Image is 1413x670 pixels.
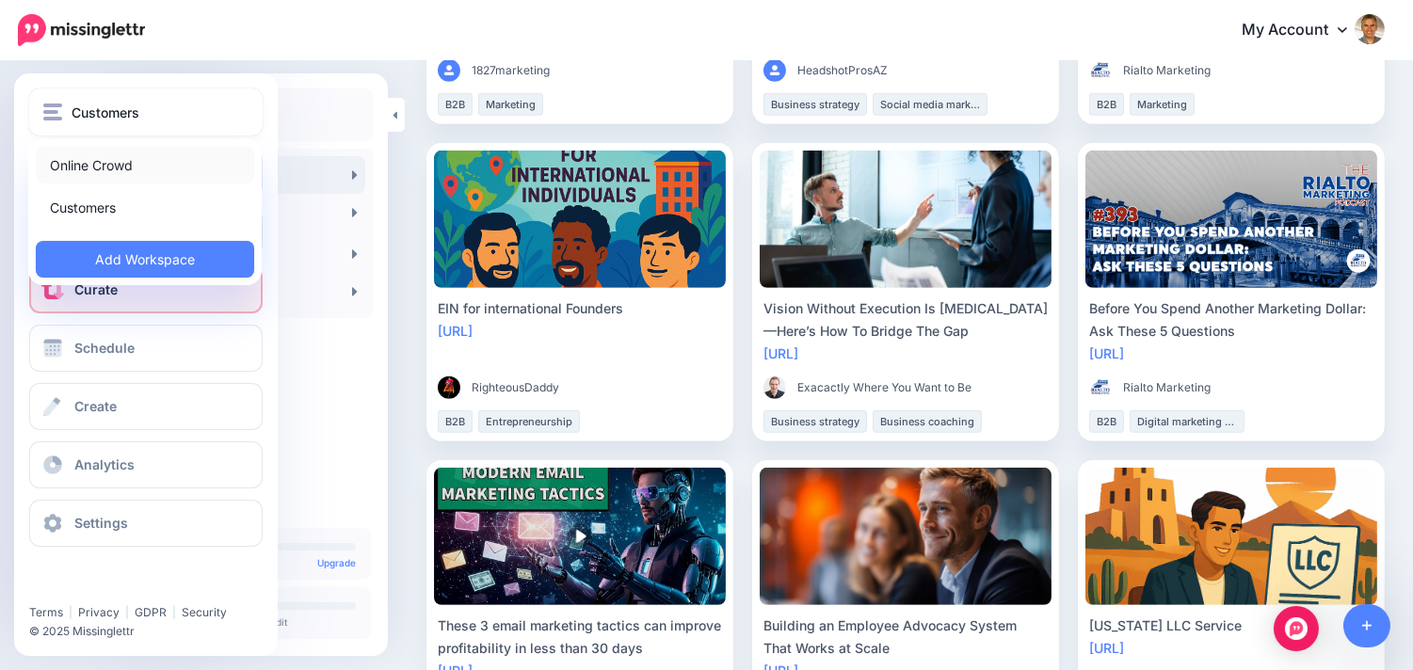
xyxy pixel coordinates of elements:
[1123,378,1211,397] span: Rialto Marketing
[69,605,72,619] span: |
[1223,8,1385,54] a: My Account
[36,147,254,183] a: Online Crowd
[74,340,135,356] span: Schedule
[763,59,786,82] img: user_default_image.png
[74,515,128,531] span: Settings
[1089,614,1373,637] div: [US_STATE] LLC Service
[1089,59,1112,82] img: 74400927_2541562552624184_6518002996444397568_n-bsa92563_thumb.png
[478,410,580,433] li: Entrepreneurship
[18,14,145,46] img: Missinglettr
[873,93,987,116] li: Social media marketing
[29,578,172,597] iframe: Twitter Follow Button
[1274,606,1319,651] div: Open Intercom Messenger
[763,614,1048,660] div: Building an Employee Advocacy System That Works at Scale
[438,410,473,433] li: B2B
[36,189,254,226] a: Customers
[438,297,722,320] div: EIN for international Founders
[438,323,473,339] a: [URL]
[1089,410,1124,433] li: B2B
[29,383,263,430] a: Create
[74,398,117,414] span: Create
[478,93,543,116] li: Marketing
[873,410,982,433] li: Business coaching
[472,61,550,80] span: 1827marketing
[763,345,798,361] a: [URL]
[29,622,274,641] li: © 2025 Missinglettr
[74,281,118,297] span: Curate
[567,523,593,550] img: play-circle-overlay.png
[29,88,263,136] button: Customers
[43,104,62,120] img: menu.png
[763,410,867,433] li: Business strategy
[472,378,559,397] span: RighteousDaddy
[74,456,135,472] span: Analytics
[438,59,460,82] img: user_default_image.png
[1130,93,1195,116] li: Marketing
[29,605,63,619] a: Terms
[1089,345,1124,361] a: [URL]
[1130,410,1244,433] li: Digital marketing strategy
[1089,93,1124,116] li: B2B
[1089,376,1112,399] img: 74400927_2541562552624184_6518002996444397568_n-bsa92563_thumb.png
[36,241,254,278] a: Add Workspace
[78,605,120,619] a: Privacy
[1089,640,1124,656] a: [URL]
[763,297,1048,343] div: Vision Without Execution Is [MEDICAL_DATA]—Here’s How To Bridge The Gap
[172,605,176,619] span: |
[797,61,888,80] span: HeadshotProsAZ
[182,605,227,619] a: Security
[438,93,473,116] li: B2B
[763,376,786,399] img: 61762406_414633959090486_4200527562230726656_o-bsa86369_thumb.jpg
[125,605,129,619] span: |
[29,441,263,488] a: Analytics
[438,614,722,660] div: These 3 email marketing tactics can improve profitability in less than 30 days
[797,378,971,397] span: Exacactly Where You Want to Be
[1089,297,1373,343] div: Before You Spend Another Marketing Dollar: Ask These 5 Questions
[1123,61,1211,80] span: Rialto Marketing
[29,266,263,313] a: Curate
[763,93,867,116] li: Business strategy
[29,500,263,547] a: Settings
[438,376,460,399] img: 132269654_104219678259125_2692675508189239118_n-bsa91599_thumb.png
[72,102,139,123] span: Customers
[29,325,263,372] a: Schedule
[135,605,167,619] a: GDPR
